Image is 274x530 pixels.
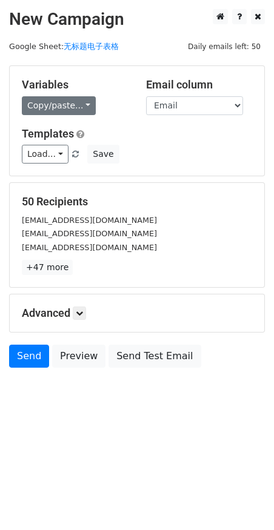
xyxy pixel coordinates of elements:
[9,42,119,51] small: Google Sheet:
[87,145,119,164] button: Save
[213,472,274,530] iframe: Chat Widget
[9,9,265,30] h2: New Campaign
[213,472,274,530] div: 聊天小组件
[184,40,265,53] span: Daily emails left: 50
[22,306,252,320] h5: Advanced
[22,216,157,225] small: [EMAIL_ADDRESS][DOMAIN_NAME]
[22,260,73,275] a: +47 more
[9,345,49,368] a: Send
[22,145,68,164] a: Load...
[22,78,128,91] h5: Variables
[22,195,252,208] h5: 50 Recipients
[52,345,105,368] a: Preview
[22,127,74,140] a: Templates
[184,42,265,51] a: Daily emails left: 50
[146,78,252,91] h5: Email column
[64,42,119,51] a: 无标题电子表格
[22,229,157,238] small: [EMAIL_ADDRESS][DOMAIN_NAME]
[109,345,201,368] a: Send Test Email
[22,96,96,115] a: Copy/paste...
[22,243,157,252] small: [EMAIL_ADDRESS][DOMAIN_NAME]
